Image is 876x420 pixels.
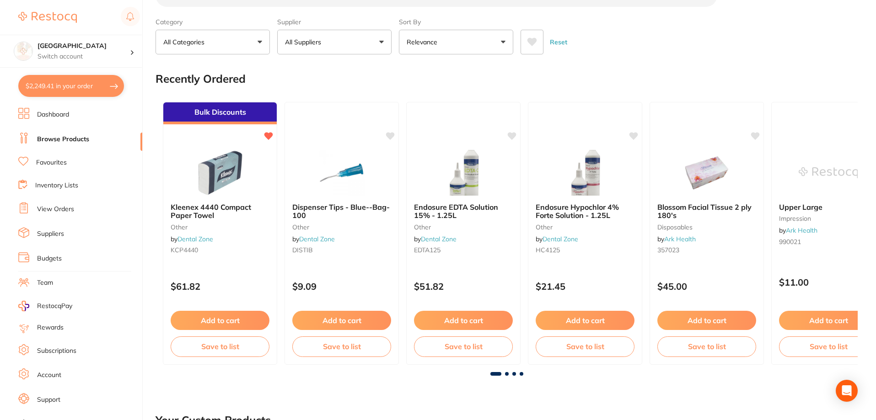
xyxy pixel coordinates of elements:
span: RestocqPay [37,302,72,311]
a: Ark Health [664,235,696,243]
small: other [292,223,391,231]
a: Restocq Logo [18,7,77,28]
button: Add to cart [171,311,269,330]
a: View Orders [37,205,74,214]
p: $21.45 [536,281,634,292]
button: $2,249.41 in your order [18,75,124,97]
img: Endosure Hypochlor 4% Forte Solution - 1.25L [555,150,615,196]
button: Save to list [171,336,269,356]
p: $61.82 [171,281,269,292]
span: by [414,235,457,243]
a: Rewards [37,323,64,332]
img: Dispenser Tips - Blue--Bag-100 [312,150,371,196]
img: Restocq Logo [18,12,77,23]
a: Support [37,395,60,404]
a: Dental Zone [543,235,578,243]
a: Subscriptions [37,346,76,356]
small: 357023 [657,246,756,254]
button: Save to list [657,336,756,356]
button: Add to cart [292,311,391,330]
label: Category [156,18,270,26]
img: RestocqPay [18,301,29,311]
b: Kleenex 4440 Compact Paper Towel [171,203,269,220]
small: EDTA125 [414,246,513,254]
p: Switch account [38,52,130,61]
a: Inventory Lists [35,181,78,190]
a: Budgets [37,254,62,263]
img: Upper Large [799,150,858,196]
small: other [171,223,269,231]
button: Reset [547,30,570,54]
small: other [414,223,513,231]
img: Blossom Facial Tissue 2 ply 180's [677,150,736,196]
button: Relevance [399,30,513,54]
img: Endosure EDTA Solution 15% - 1.25L [434,150,493,196]
h2: Recently Ordered [156,73,246,85]
a: Ark Health [786,226,817,234]
div: Open Intercom Messenger [836,380,858,402]
p: $51.82 [414,281,513,292]
p: $45.00 [657,281,756,292]
small: other [536,223,634,231]
a: Team [37,278,53,287]
button: Save to list [414,336,513,356]
a: Favourites [36,158,67,167]
small: disposables [657,223,756,231]
a: Suppliers [37,229,64,239]
h4: Katoomba Dental Centre [38,42,130,51]
span: by [779,226,817,234]
button: Add to cart [536,311,634,330]
button: All Categories [156,30,270,54]
p: All Categories [163,37,208,47]
button: Save to list [536,336,634,356]
div: Bulk Discounts [163,102,277,124]
button: All Suppliers [277,30,392,54]
p: $9.09 [292,281,391,292]
a: RestocqPay [18,301,72,311]
a: Browse Products [37,135,89,144]
a: Dashboard [37,110,69,119]
button: Add to cart [657,311,756,330]
span: by [657,235,696,243]
img: Kleenex 4440 Compact Paper Towel [190,150,250,196]
small: KCP4440 [171,246,269,254]
a: Dental Zone [177,235,213,243]
span: by [171,235,213,243]
button: Save to list [292,336,391,356]
span: by [292,235,335,243]
b: Endosure Hypochlor 4% Forte Solution - 1.25L [536,203,634,220]
a: Dental Zone [421,235,457,243]
small: HC4125 [536,246,634,254]
p: Relevance [407,37,441,47]
b: Endosure EDTA Solution 15% - 1.25L [414,203,513,220]
a: Account [37,371,61,380]
a: Dental Zone [299,235,335,243]
button: Add to cart [414,311,513,330]
label: Sort By [399,18,513,26]
label: Supplier [277,18,392,26]
span: by [536,235,578,243]
b: Dispenser Tips - Blue--Bag-100 [292,203,391,220]
img: Katoomba Dental Centre [14,42,32,60]
p: All Suppliers [285,37,325,47]
b: Blossom Facial Tissue 2 ply 180's [657,203,756,220]
small: DISTIB [292,246,391,254]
